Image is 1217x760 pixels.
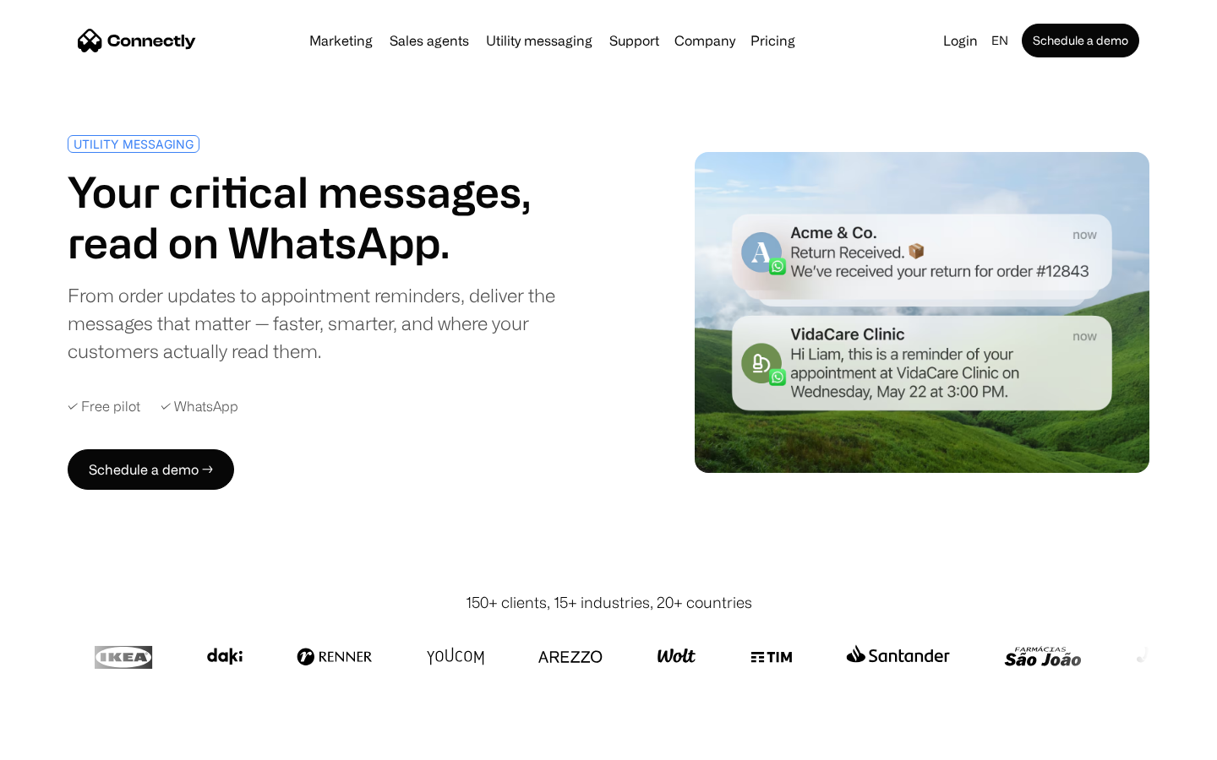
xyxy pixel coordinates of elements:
div: From order updates to appointment reminders, deliver the messages that matter — faster, smarter, ... [68,281,602,365]
aside: Language selected: English [17,729,101,754]
a: Schedule a demo [1022,24,1139,57]
div: ✓ WhatsApp [161,399,238,415]
a: Schedule a demo → [68,449,234,490]
a: Marketing [303,34,379,47]
div: Company [674,29,735,52]
a: Sales agents [383,34,476,47]
div: ✓ Free pilot [68,399,140,415]
a: Pricing [744,34,802,47]
a: Support [603,34,666,47]
ul: Language list [34,730,101,754]
div: 150+ clients, 15+ industries, 20+ countries [466,591,752,614]
h1: Your critical messages, read on WhatsApp. [68,166,602,268]
div: UTILITY MESSAGING [74,138,194,150]
a: Login [936,29,985,52]
a: Utility messaging [479,34,599,47]
div: en [991,29,1008,52]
